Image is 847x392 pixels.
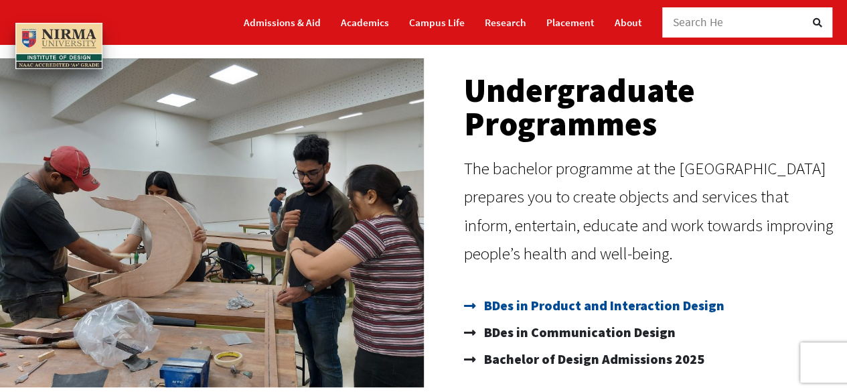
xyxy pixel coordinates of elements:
[481,346,704,373] span: Bachelor of Design Admissions 2025
[464,292,834,319] a: BDes in Product and Interaction Design
[673,15,724,29] span: Search He
[464,154,834,268] p: The bachelor programme at the [GEOGRAPHIC_DATA] prepares you to create objects and services that ...
[464,319,834,346] a: BDes in Communication Design
[485,11,526,34] a: Research
[615,11,642,34] a: About
[341,11,389,34] a: Academics
[481,292,724,319] span: BDes in Product and Interaction Design
[409,11,465,34] a: Campus Life
[464,346,834,373] a: Bachelor of Design Admissions 2025
[546,11,595,34] a: Placement
[464,74,834,141] h2: Undergraduate Programmes
[15,23,102,69] img: main_logo
[244,11,321,34] a: Admissions & Aid
[481,319,676,346] span: BDes in Communication Design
